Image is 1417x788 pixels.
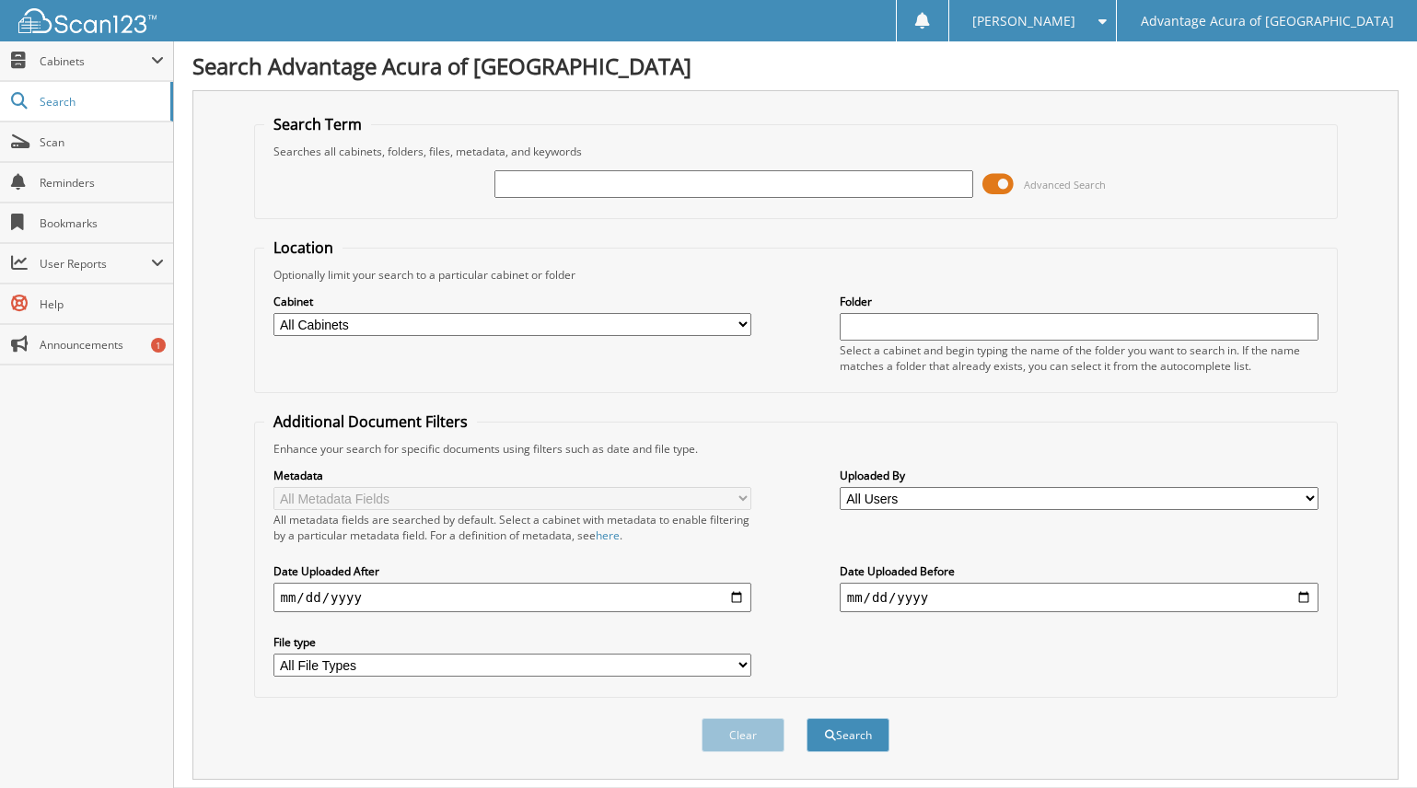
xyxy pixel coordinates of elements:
[40,256,151,272] span: User Reports
[40,175,164,191] span: Reminders
[273,512,752,543] div: All metadata fields are searched by default. Select a cabinet with metadata to enable filtering b...
[840,583,1318,612] input: end
[40,337,164,353] span: Announcements
[972,16,1075,27] span: [PERSON_NAME]
[264,267,1328,283] div: Optionally limit your search to a particular cabinet or folder
[40,215,164,231] span: Bookmarks
[840,294,1318,309] label: Folder
[18,8,157,33] img: scan123-logo-white.svg
[273,583,752,612] input: start
[264,441,1328,457] div: Enhance your search for specific documents using filters such as date and file type.
[40,134,164,150] span: Scan
[1024,178,1106,191] span: Advanced Search
[840,468,1318,483] label: Uploaded By
[264,411,477,432] legend: Additional Document Filters
[40,53,151,69] span: Cabinets
[264,238,343,258] legend: Location
[40,94,161,110] span: Search
[192,51,1399,81] h1: Search Advantage Acura of [GEOGRAPHIC_DATA]
[151,338,166,353] div: 1
[807,718,889,752] button: Search
[596,527,620,543] a: here
[264,114,371,134] legend: Search Term
[264,144,1328,159] div: Searches all cabinets, folders, files, metadata, and keywords
[273,563,752,579] label: Date Uploaded After
[273,634,752,650] label: File type
[702,718,784,752] button: Clear
[273,294,752,309] label: Cabinet
[840,563,1318,579] label: Date Uploaded Before
[40,296,164,312] span: Help
[1141,16,1394,27] span: Advantage Acura of [GEOGRAPHIC_DATA]
[273,468,752,483] label: Metadata
[840,342,1318,374] div: Select a cabinet and begin typing the name of the folder you want to search in. If the name match...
